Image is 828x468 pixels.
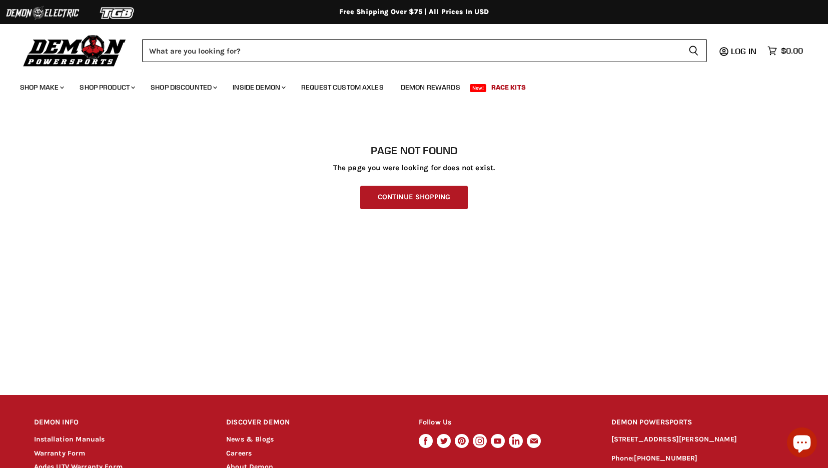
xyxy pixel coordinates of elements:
[680,39,707,62] button: Search
[225,77,292,98] a: Inside Demon
[634,454,697,462] a: [PHONE_NUMBER]
[142,39,707,62] form: Product
[226,435,274,443] a: News & Blogs
[13,77,70,98] a: Shop Make
[5,4,80,23] img: Demon Electric Logo 2
[143,77,223,98] a: Shop Discounted
[784,427,820,460] inbox-online-store-chat: Shopify online store chat
[781,46,803,56] span: $0.00
[14,8,814,17] div: Free Shipping Over $75 | All Prices In USD
[762,44,808,58] a: $0.00
[731,46,756,56] span: Log in
[34,435,105,443] a: Installation Manuals
[470,84,487,92] span: New!
[226,411,400,434] h2: DISCOVER DEMON
[611,411,794,434] h2: DEMON POWERSPORTS
[611,453,794,464] p: Phone:
[484,77,533,98] a: Race Kits
[34,449,86,457] a: Warranty Form
[393,77,468,98] a: Demon Rewards
[13,73,800,98] ul: Main menu
[20,33,130,68] img: Demon Powersports
[72,77,141,98] a: Shop Product
[226,449,252,457] a: Careers
[419,411,592,434] h2: Follow Us
[611,434,794,445] p: [STREET_ADDRESS][PERSON_NAME]
[142,39,680,62] input: Search
[294,77,391,98] a: Request Custom Axles
[34,411,208,434] h2: DEMON INFO
[34,145,794,157] h1: Page not found
[80,4,155,23] img: TGB Logo 2
[360,186,468,209] a: Continue Shopping
[726,47,762,56] a: Log in
[34,164,794,172] p: The page you were looking for does not exist.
